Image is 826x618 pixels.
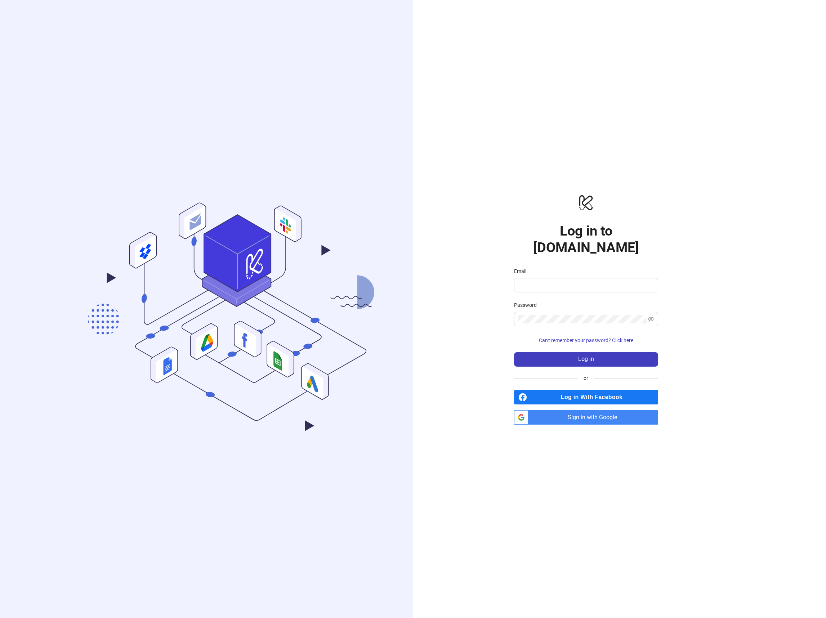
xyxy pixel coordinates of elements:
span: eye-invisible [648,316,654,322]
span: Can't remember your password? Click here [539,337,633,343]
span: or [578,374,594,382]
input: Password [518,315,647,323]
span: Sign in with Google [531,410,658,425]
span: Log in With Facebook [530,390,658,404]
button: Can't remember your password? Click here [514,335,658,346]
h1: Log in to [DOMAIN_NAME] [514,223,658,256]
a: Log in With Facebook [514,390,658,404]
button: Log in [514,352,658,367]
a: Sign in with Google [514,410,658,425]
input: Email [518,281,652,290]
a: Can't remember your password? Click here [514,337,658,343]
label: Email [514,267,531,275]
span: Log in [578,356,594,362]
label: Password [514,301,541,309]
